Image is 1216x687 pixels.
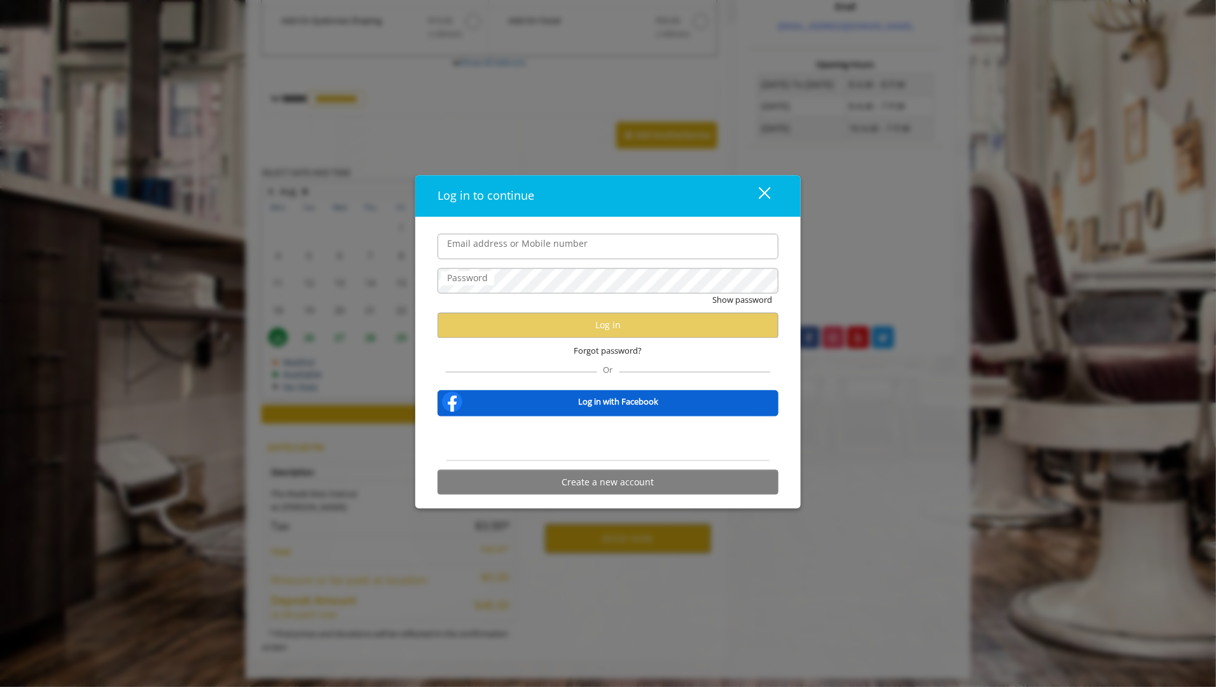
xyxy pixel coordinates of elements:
button: Show password [712,293,772,307]
label: Password [441,271,494,285]
b: Log in with Facebook [578,395,658,408]
div: close dialog [744,186,770,205]
iframe: Sign in with Google Button [524,425,693,453]
span: Forgot password? [574,344,642,357]
span: Or [597,364,619,376]
button: Log in [438,313,778,338]
span: Log in to continue [438,188,534,203]
img: facebook-logo [439,389,465,415]
input: Password [438,268,778,293]
button: Create a new account [438,470,778,495]
input: Email address or Mobile number [438,233,778,259]
label: Email address or Mobile number [441,237,594,251]
button: close dialog [735,183,778,209]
